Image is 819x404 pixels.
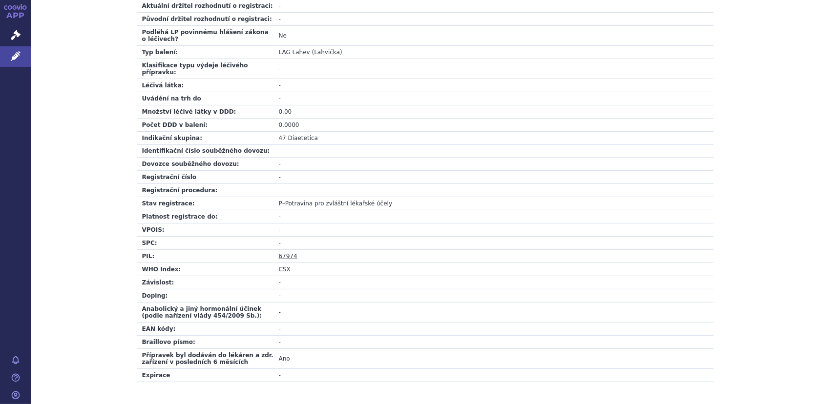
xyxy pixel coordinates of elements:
[274,276,714,289] td: -
[293,49,342,56] span: Lahev (Lahvička)
[279,355,290,362] span: Ano
[279,49,291,56] span: LAG
[137,59,274,79] td: Klasifikace typu výdeje léčivého přípravku:
[288,135,318,141] span: Diaetetica
[137,197,274,210] td: Stav registrace:
[137,210,274,223] td: Platnost registrace do:
[137,349,274,369] td: Přípravek byl dodáván do lékáren a zdr. zařízení v posledních 6 měsících
[137,237,274,250] td: SPC:
[274,289,714,303] td: -
[137,223,274,237] td: VPOIS:
[274,118,714,131] td: 0,0000
[137,131,274,144] td: Indikační skupina:
[279,135,286,141] span: 47
[137,336,274,349] td: Braillovo písmo:
[274,59,714,79] td: -
[137,105,274,118] td: Množství léčivé látky v DDD:
[137,118,274,131] td: Počet DDD v balení:
[274,12,714,25] td: -
[274,25,714,45] td: Ne
[274,171,714,184] td: -
[137,289,274,303] td: Doping:
[137,92,274,105] td: Uvádění na trh do
[137,25,274,45] td: Podléhá LP povinnému hlášení zákona o léčivech?
[274,303,714,323] td: -
[137,276,274,289] td: Závislost:
[274,92,714,105] td: -
[137,171,274,184] td: Registrační číslo
[137,263,274,276] td: WHO Index:
[274,158,714,171] td: -
[137,250,274,263] td: PIL:
[137,369,274,382] td: Expirace
[279,200,282,207] span: P
[274,197,714,210] td: –
[137,303,274,323] td: Anabolický a jiný hormonální účinek (podle nařízení vlády 454/2009 Sb.):
[274,79,714,92] td: -
[137,144,274,158] td: Identifikační číslo souběžného dovozu:
[274,336,714,349] td: -
[137,79,274,92] td: Léčivá látka:
[274,237,714,250] td: -
[274,223,714,237] td: -
[274,263,714,276] td: CSX
[137,158,274,171] td: Dovozce souběžného dovozu:
[274,210,714,223] td: -
[274,323,714,336] td: -
[279,108,292,115] span: 0,00
[137,45,274,59] td: Typ balení:
[274,144,714,158] td: -
[279,253,297,260] a: 67974
[137,184,274,197] td: Registrační procedura:
[137,323,274,336] td: EAN kódy:
[137,12,274,25] td: Původní držitel rozhodnutí o registraci:
[274,369,714,382] td: -
[285,200,392,207] span: Potravina pro zvláštní lékařské účely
